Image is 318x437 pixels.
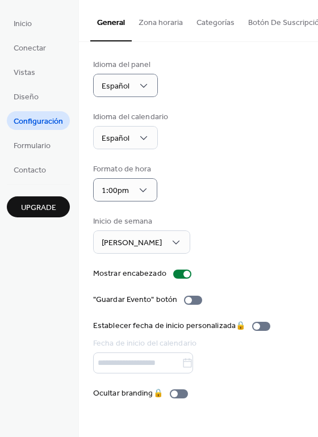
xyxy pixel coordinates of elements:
span: Español [102,79,129,94]
span: Diseño [14,91,39,103]
div: Idioma del calendario [93,111,168,123]
span: Inicio [14,18,32,30]
div: "Guardar Evento" botón [93,294,177,306]
span: Conectar [14,43,46,54]
a: Diseño [7,87,45,106]
span: Formulario [14,140,51,152]
a: Configuración [7,111,70,130]
a: Formulario [7,136,57,154]
div: Idioma del panel [93,59,156,71]
a: Conectar [7,38,53,57]
span: Configuración [14,116,63,128]
span: 1:00pm [102,183,129,199]
a: Vistas [7,62,42,81]
a: Contacto [7,160,53,179]
span: [PERSON_NAME] [102,236,162,251]
div: Inicio de semana [93,216,188,228]
span: Contacto [14,165,46,177]
div: Formato de hora [93,163,155,175]
span: Vistas [14,67,35,79]
span: Español [102,131,129,146]
div: Mostrar encabezado [93,268,166,280]
button: Upgrade [7,196,70,217]
span: Upgrade [21,202,56,214]
a: Inicio [7,14,39,32]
